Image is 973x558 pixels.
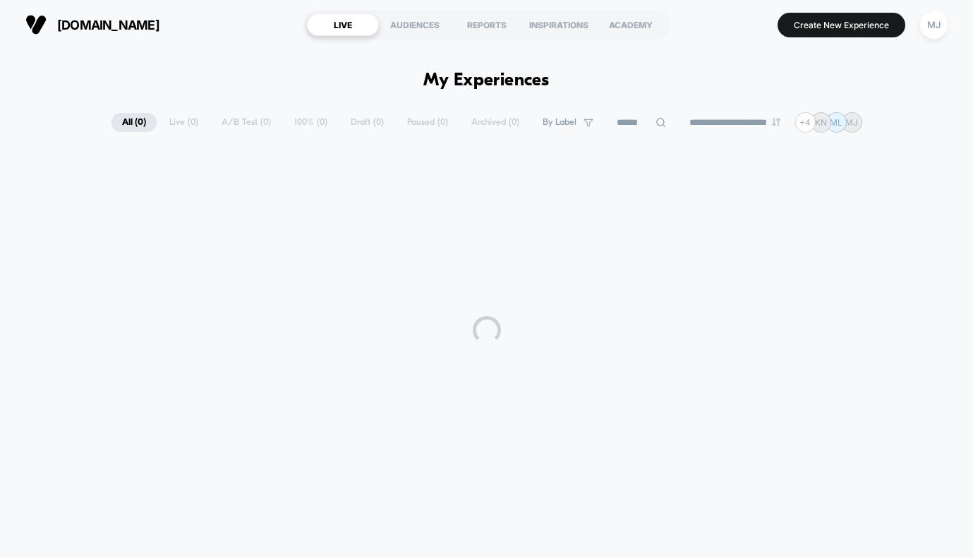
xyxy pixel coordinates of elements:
[916,11,952,40] button: MJ
[307,13,379,36] div: LIVE
[543,117,576,128] span: By Label
[379,13,451,36] div: AUDIENCES
[772,118,780,126] img: end
[451,13,523,36] div: REPORTS
[57,18,159,32] span: [DOMAIN_NAME]
[595,13,667,36] div: ACADEMY
[25,14,47,35] img: Visually logo
[795,112,816,133] div: + 4
[523,13,595,36] div: INSPIRATIONS
[778,13,905,37] button: Create New Experience
[423,71,550,91] h1: My Experiences
[830,117,842,128] p: ML
[845,117,858,128] p: MJ
[920,11,948,39] div: MJ
[111,113,157,132] span: All ( 0 )
[815,117,827,128] p: KN
[21,13,164,36] button: [DOMAIN_NAME]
